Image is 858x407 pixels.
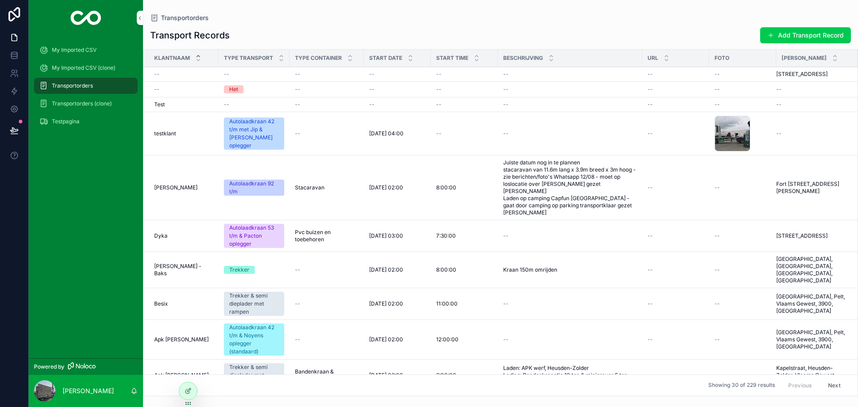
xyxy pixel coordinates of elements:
span: Foto [715,55,729,62]
span: -- [715,372,720,379]
span: -- [295,300,300,307]
span: -- [295,130,300,137]
span: -- [154,71,160,78]
a: Autolaadkraan 42 t/m met Jip & [PERSON_NAME] oplegger [224,117,284,150]
span: -- [648,300,653,307]
span: My Imported CSV [52,46,97,54]
a: -- [648,336,704,343]
a: -- [503,300,637,307]
a: Trekker & semi dieplader met rampen [224,363,284,387]
a: My Imported CSV (clone) [34,60,138,76]
a: Juiste datum nog in te plannen stacaravan van 11.6m lang x 3.9m breed x 3m hoog - zie berichten/f... [503,159,637,216]
a: -- [503,101,637,108]
a: -- [436,86,492,93]
span: [DATE] 03:00 [369,232,403,239]
span: 12:00:00 [436,336,458,343]
span: Transportorders [52,82,93,89]
div: Autolaadkraan 42 t/m & Noyens oplegger (standaard) [229,323,279,356]
a: -- [224,71,284,78]
div: Het [229,85,238,93]
a: [DATE] 03:00 [369,232,425,239]
button: Next [822,378,847,392]
a: [DATE] 02:00 [369,336,425,343]
a: Dyka [154,232,213,239]
span: Showing 30 of 229 results [708,382,775,389]
span: 8:00:00 [436,184,456,191]
a: Laden: APK werf, Heusden-Zolder Lading: Bandenkraantje 10 ton & minigraver 5 ton Lossen: APK werf... [503,365,637,386]
a: Bandenkraan & minigraver [295,368,358,382]
a: -- [436,101,492,108]
a: -- [503,232,637,239]
span: -- [648,266,653,273]
span: -- [715,336,720,343]
a: [DATE] 02:00 [369,372,425,379]
span: [GEOGRAPHIC_DATA], [GEOGRAPHIC_DATA], [GEOGRAPHIC_DATA], [GEOGRAPHIC_DATA] [776,256,847,284]
span: Start Date [369,55,402,62]
span: [DATE] 02:00 [369,372,403,379]
a: -- [369,101,425,108]
span: testklant [154,130,176,137]
span: -- [503,336,509,343]
h1: Transport Records [150,29,230,42]
span: -- [224,71,229,78]
span: -- [295,266,300,273]
span: [GEOGRAPHIC_DATA], Pelt, Vlaams Gewest, 3900, [GEOGRAPHIC_DATA] [776,293,847,315]
a: Powered by [29,358,143,375]
a: -- [715,266,771,273]
a: Kraan 150m omrijden [503,266,637,273]
a: -- [715,372,771,379]
a: Besix [154,300,213,307]
div: scrollable content [29,36,143,141]
span: -- [648,336,653,343]
span: -- [715,71,720,78]
a: -- [715,232,771,239]
span: [STREET_ADDRESS] [776,232,828,239]
p: [PERSON_NAME] [63,386,114,395]
span: Start Time [436,55,468,62]
span: Type Transport [224,55,273,62]
span: -- [503,232,509,239]
a: -- [295,71,358,78]
a: 12:00:00 [436,336,492,343]
a: -- [503,130,637,137]
a: -- [715,336,771,343]
span: [DATE] 02:00 [369,184,403,191]
a: Transportorders (clone) [34,96,138,112]
span: [PERSON_NAME] [154,184,198,191]
a: 6:00:00 [436,372,492,379]
a: -- [369,71,425,78]
div: Autolaadkraan 53 t/m & Pacton oplegger [229,224,279,248]
span: -- [503,130,509,137]
a: -- [715,300,771,307]
a: 11:00:00 [436,300,492,307]
a: Kapelstraat, Heusden-Zolder, Vlaams Gewest, 3550, [GEOGRAPHIC_DATA] [776,365,847,386]
span: -- [648,101,653,108]
a: [DATE] 02:00 [369,300,425,307]
span: -- [436,101,442,108]
a: -- [715,86,771,93]
span: Apk [PERSON_NAME] [154,372,209,379]
div: Trekker [229,266,249,274]
span: -- [648,71,653,78]
a: [GEOGRAPHIC_DATA], Pelt, Vlaams Gewest, 3900, [GEOGRAPHIC_DATA] [776,329,847,350]
span: 8:00:00 [436,266,456,273]
span: -- [776,101,782,108]
span: Transportorders (clone) [52,100,112,107]
a: -- [295,266,358,273]
a: -- [295,130,358,137]
a: 7:30:00 [436,232,492,239]
a: -- [436,130,492,137]
a: -- [648,300,704,307]
a: 8:00:00 [436,266,492,273]
span: Stacaravan [295,184,324,191]
a: -- [776,101,847,108]
span: -- [715,101,720,108]
a: Test [154,101,213,108]
span: -- [154,86,160,93]
a: -- [776,86,847,93]
span: -- [503,71,509,78]
a: testklant [154,130,213,137]
span: -- [715,232,720,239]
